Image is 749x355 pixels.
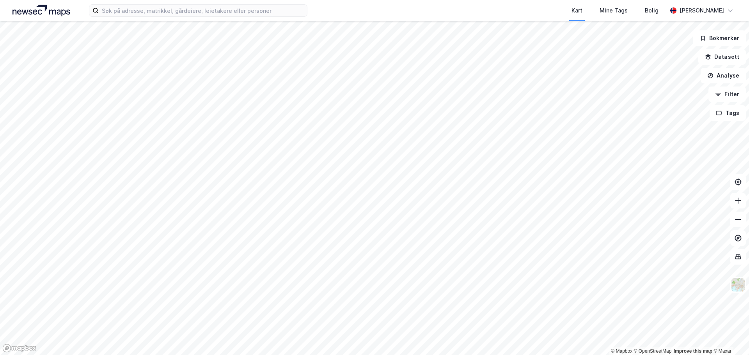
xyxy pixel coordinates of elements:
div: Bolig [645,6,658,15]
button: Tags [710,105,746,121]
a: Mapbox homepage [2,344,37,353]
a: Mapbox [611,348,632,354]
button: Datasett [698,49,746,65]
iframe: Chat Widget [710,318,749,355]
button: Bokmerker [693,30,746,46]
div: Kontrollprogram for chat [710,318,749,355]
input: Søk på adresse, matrikkel, gårdeiere, leietakere eller personer [99,5,307,16]
button: Analyse [701,68,746,83]
div: Kart [572,6,582,15]
a: Improve this map [674,348,712,354]
div: [PERSON_NAME] [680,6,724,15]
a: OpenStreetMap [634,348,672,354]
img: logo.a4113a55bc3d86da70a041830d287a7e.svg [12,5,70,16]
div: Mine Tags [600,6,628,15]
button: Filter [708,87,746,102]
img: Z [731,277,745,292]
